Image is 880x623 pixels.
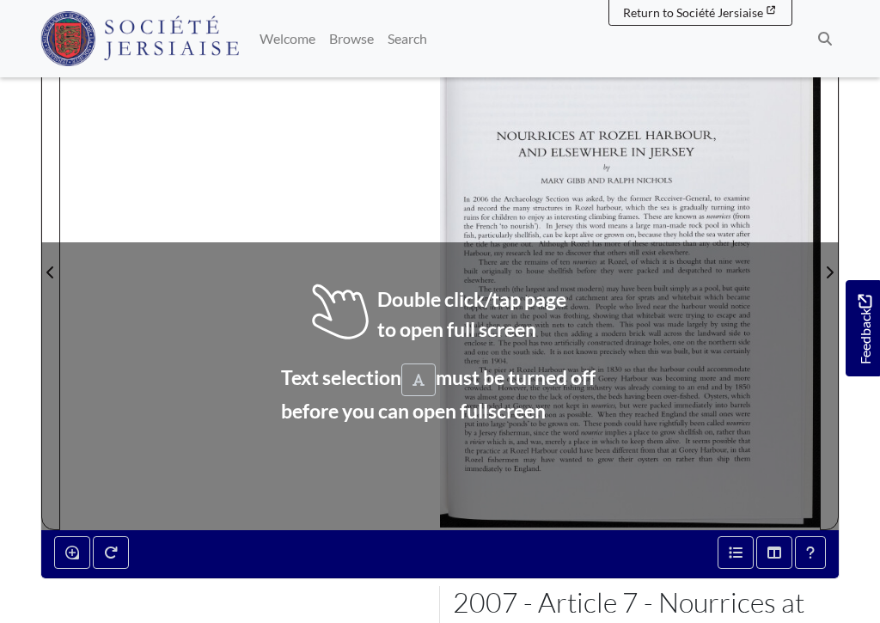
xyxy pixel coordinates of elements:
[381,21,434,56] a: Search
[756,536,792,569] button: Thumbnails
[54,536,90,569] button: Enable or disable loupe tool (Alt+L)
[322,21,381,56] a: Browse
[846,280,880,376] a: Would you like to provide feedback?
[93,536,129,569] button: Rotate the book
[623,5,763,20] span: Return to Société Jersiaise
[854,295,875,364] span: Feedback
[795,536,826,569] button: Help
[40,11,239,66] img: Société Jersiaise
[40,7,239,70] a: Société Jersiaise logo
[718,536,754,569] button: Open metadata window
[253,21,322,56] a: Welcome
